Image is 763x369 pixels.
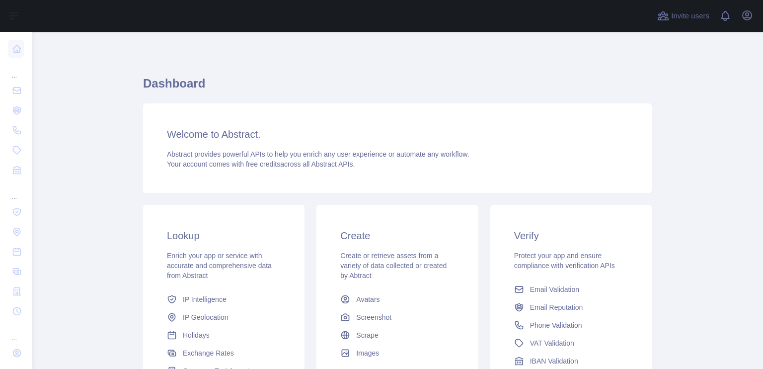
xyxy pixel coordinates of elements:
[336,344,458,362] a: Images
[183,348,234,358] span: Exchange Rates
[514,252,615,270] span: Protect your app and ensure compliance with verification APIs
[8,60,24,80] div: ...
[510,298,632,316] a: Email Reputation
[356,312,391,322] span: Screenshot
[336,326,458,344] a: Scrape
[655,8,711,24] button: Invite users
[336,290,458,308] a: Avatars
[163,344,285,362] a: Exchange Rates
[163,290,285,308] a: IP Intelligence
[510,334,632,352] a: VAT Validation
[356,348,379,358] span: Images
[167,150,469,158] span: Abstract provides powerful APIs to help you enrich any user experience or automate any workflow.
[336,308,458,326] a: Screenshot
[183,294,227,304] span: IP Intelligence
[8,322,24,342] div: ...
[167,252,272,279] span: Enrich your app or service with accurate and comprehensive data from Abstract
[163,326,285,344] a: Holidays
[510,280,632,298] a: Email Validation
[8,181,24,201] div: ...
[246,160,280,168] span: free credits
[167,127,628,141] h3: Welcome to Abstract.
[671,10,709,22] span: Invite users
[514,229,628,243] h3: Verify
[530,284,579,294] span: Email Validation
[167,160,355,168] span: Your account comes with across all Abstract APIs.
[340,252,447,279] span: Create or retrieve assets from a variety of data collected or created by Abtract
[340,229,454,243] h3: Create
[183,312,229,322] span: IP Geolocation
[530,320,582,330] span: Phone Validation
[530,356,578,366] span: IBAN Validation
[183,330,210,340] span: Holidays
[143,76,652,99] h1: Dashboard
[530,302,583,312] span: Email Reputation
[356,294,380,304] span: Avatars
[510,316,632,334] a: Phone Validation
[163,308,285,326] a: IP Geolocation
[167,229,281,243] h3: Lookup
[530,338,574,348] span: VAT Validation
[356,330,378,340] span: Scrape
